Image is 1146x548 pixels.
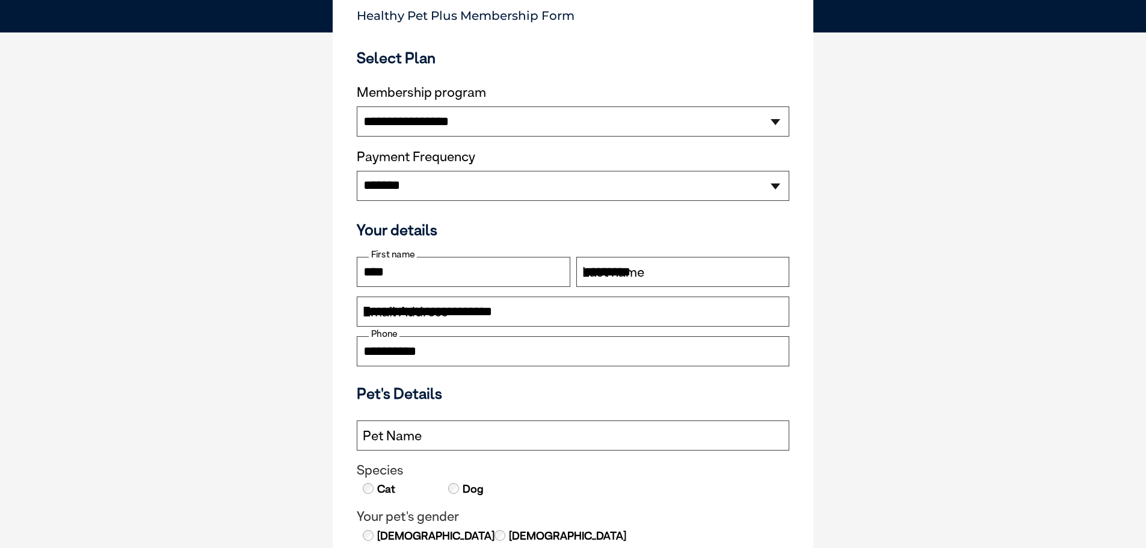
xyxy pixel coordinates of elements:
label: Payment Frequency [357,149,475,165]
label: Cat [376,481,395,497]
label: First name [369,249,417,260]
legend: Species [357,463,789,478]
label: Membership program [357,85,789,100]
label: [DEMOGRAPHIC_DATA] [376,528,494,544]
label: Email Address [363,304,448,320]
h3: Your details [357,221,789,239]
label: Dog [461,481,484,497]
p: Healthy Pet Plus Membership Form [357,3,789,23]
label: Phone [369,328,399,339]
h3: Pet's Details [352,384,794,402]
legend: Your pet's gender [357,509,789,525]
h3: Select Plan [357,49,789,67]
label: [DEMOGRAPHIC_DATA] [508,528,626,544]
label: Last name [582,265,644,280]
